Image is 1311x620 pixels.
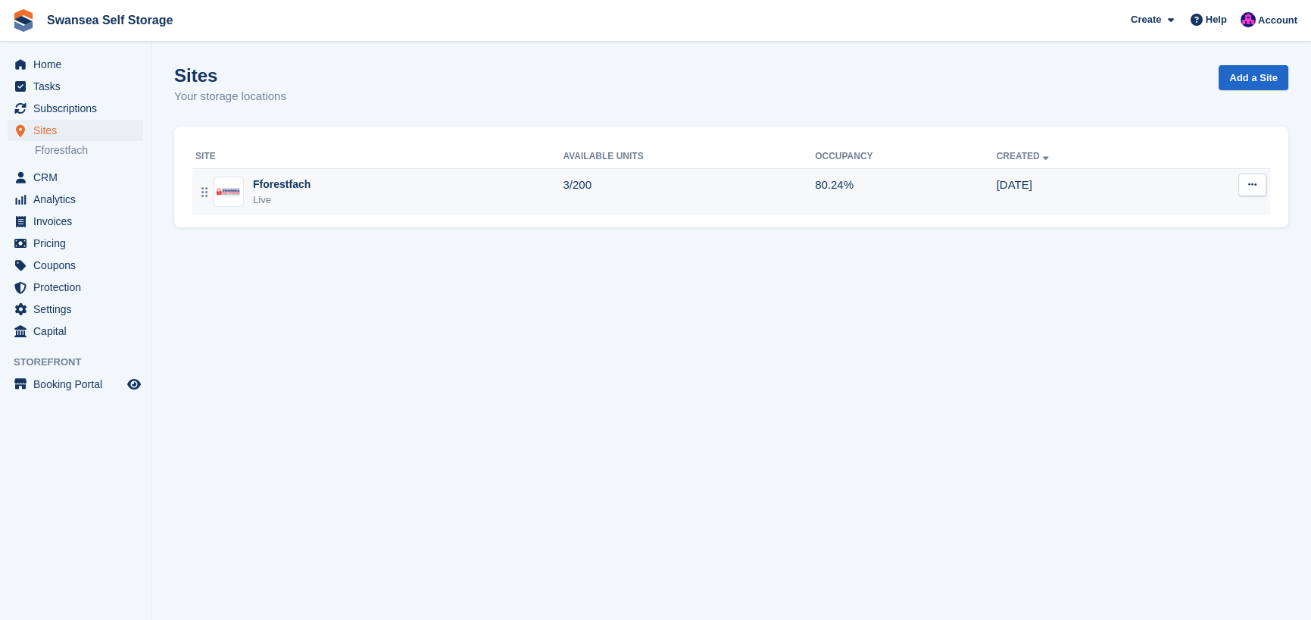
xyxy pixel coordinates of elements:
[33,98,124,119] span: Subscriptions
[563,168,815,215] td: 3/200
[8,374,143,395] a: menu
[8,189,143,210] a: menu
[41,8,179,33] a: Swansea Self Storage
[33,374,124,395] span: Booking Portal
[815,168,996,215] td: 80.24%
[214,187,243,196] img: Image of Fforestfach site
[33,255,124,276] span: Coupons
[33,76,124,97] span: Tasks
[8,255,143,276] a: menu
[33,120,124,141] span: Sites
[1258,13,1297,28] span: Account
[563,145,815,169] th: Available Units
[33,299,124,320] span: Settings
[33,321,124,342] span: Capital
[1241,12,1256,27] img: Donna Davies
[1219,65,1288,90] a: Add a Site
[12,9,35,32] img: stora-icon-8386f47178a22dfd0bd8f6a31ec36ba5ce8667c1dd55bd0f319d3a0aa187defe.svg
[253,177,311,193] div: Fforestfach
[33,233,124,254] span: Pricing
[174,88,286,105] p: Your storage locations
[8,120,143,141] a: menu
[192,145,563,169] th: Site
[1206,12,1227,27] span: Help
[1131,12,1161,27] span: Create
[997,151,1052,161] a: Created
[33,189,124,210] span: Analytics
[8,277,143,298] a: menu
[35,143,143,158] a: Fforestfach
[8,211,143,232] a: menu
[33,277,124,298] span: Protection
[14,355,151,370] span: Storefront
[8,76,143,97] a: menu
[174,65,286,86] h1: Sites
[33,167,124,188] span: CRM
[815,145,996,169] th: Occupancy
[8,167,143,188] a: menu
[8,98,143,119] a: menu
[253,193,311,208] div: Live
[8,321,143,342] a: menu
[8,233,143,254] a: menu
[125,375,143,393] a: Preview store
[33,211,124,232] span: Invoices
[997,168,1170,215] td: [DATE]
[8,299,143,320] a: menu
[8,54,143,75] a: menu
[33,54,124,75] span: Home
